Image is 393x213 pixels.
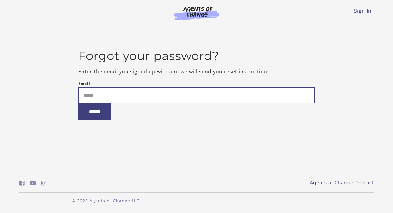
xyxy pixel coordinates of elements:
label: Email [78,80,90,87]
i: https://www.youtube.com/c/AgentsofChangeTestPrepbyMeaganMitchell (Open in a new window) [30,180,36,186]
a: Sign In [354,8,371,14]
p: Enter the email you signed up with and we will send you reset instructions. [78,68,315,75]
h2: Forgot your password? [78,49,315,63]
p: © 2022 Agents of Change LLC [19,198,192,204]
a: https://www.facebook.com/groups/aswbtestprep (Open in a new window) [19,179,25,188]
img: Agents of Change Logo [168,6,226,20]
i: https://www.instagram.com/agentsofchangeprep/ (Open in a new window) [41,180,46,186]
i: https://www.facebook.com/groups/aswbtestprep (Open in a new window) [19,180,25,186]
a: https://www.instagram.com/agentsofchangeprep/ (Open in a new window) [41,179,46,188]
a: Agents of Change Podcast [310,180,374,186]
a: https://www.youtube.com/c/AgentsofChangeTestPrepbyMeaganMitchell (Open in a new window) [30,179,36,188]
